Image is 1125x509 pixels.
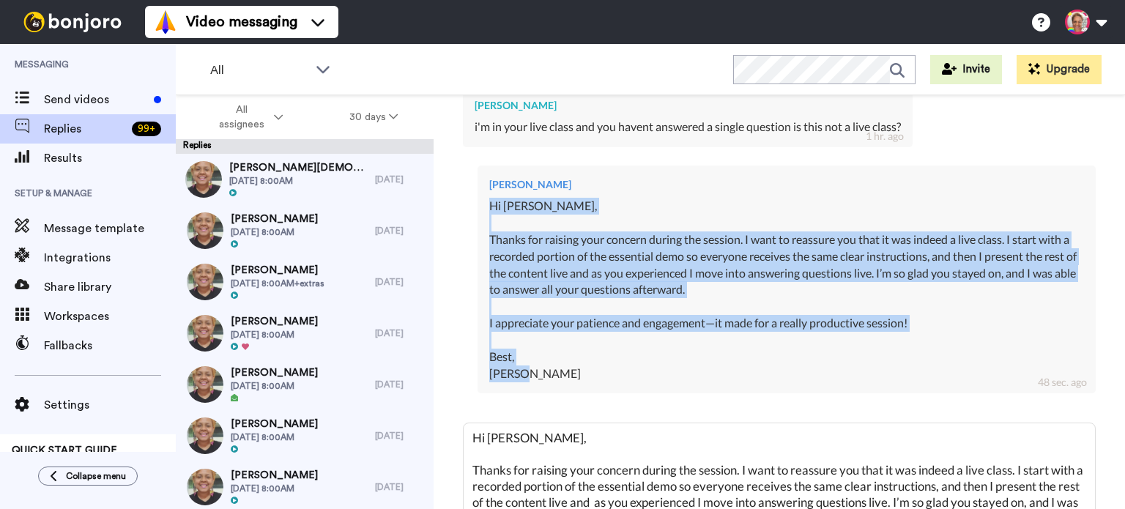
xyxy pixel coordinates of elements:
[231,226,318,238] span: [DATE] 8:00AM
[231,278,324,289] span: [DATE] 8:00AM+extras
[187,366,223,403] img: 84f75f2f-ea57-4964-b256-e7532b881315-thumb.jpg
[187,469,223,505] img: 0aace5f9-28c2-44a1-885c-ee704e9629b6-thumb.jpg
[375,276,426,288] div: [DATE]
[231,365,318,380] span: [PERSON_NAME]
[176,205,434,256] a: [PERSON_NAME][DATE] 8:00AM[DATE]
[231,263,324,278] span: [PERSON_NAME]
[375,430,426,442] div: [DATE]
[179,97,316,138] button: All assignees
[44,249,176,267] span: Integrations
[489,177,1084,192] div: [PERSON_NAME]
[176,308,434,359] a: [PERSON_NAME][DATE] 8:00AM[DATE]
[44,337,176,354] span: Fallbacks
[231,468,318,483] span: [PERSON_NAME]
[187,315,223,352] img: ad1340cf-a660-455f-b3c1-ef00049306f6-thumb.jpg
[44,149,176,167] span: Results
[316,104,431,130] button: 30 days
[489,198,1084,382] div: Hi [PERSON_NAME], Thanks for raising your concern during the session. I want to reassure you that...
[44,396,176,414] span: Settings
[187,212,223,249] img: 40bc4636-fd4a-444b-8747-1deb21a68e81-thumb.jpg
[375,379,426,390] div: [DATE]
[229,175,368,187] span: [DATE] 8:00AM
[866,129,904,144] div: 1 hr. ago
[212,103,271,132] span: All assignees
[176,154,434,205] a: [PERSON_NAME][DEMOGRAPHIC_DATA][DATE] 8:00AM[DATE]
[18,12,127,32] img: bj-logo-header-white.svg
[475,98,901,113] div: [PERSON_NAME]
[231,212,318,226] span: [PERSON_NAME]
[176,256,434,308] a: [PERSON_NAME][DATE] 8:00AM+extras[DATE]
[132,122,161,136] div: 99 +
[375,327,426,339] div: [DATE]
[210,62,308,79] span: All
[475,119,901,135] div: i'm in your live class and you havent answered a single question is this not a live class?
[231,314,318,329] span: [PERSON_NAME]
[231,483,318,494] span: [DATE] 8:00AM
[186,12,297,32] span: Video messaging
[1038,375,1087,390] div: 48 sec. ago
[375,225,426,237] div: [DATE]
[1017,55,1102,84] button: Upgrade
[231,417,318,431] span: [PERSON_NAME]
[176,359,434,410] a: [PERSON_NAME][DATE] 8:00AM[DATE]
[176,139,434,154] div: Replies
[229,160,368,175] span: [PERSON_NAME][DEMOGRAPHIC_DATA]
[231,431,318,443] span: [DATE] 8:00AM
[44,278,176,296] span: Share library
[44,308,176,325] span: Workspaces
[375,481,426,493] div: [DATE]
[187,417,223,454] img: 0aace5f9-28c2-44a1-885c-ee704e9629b6-thumb.jpg
[44,91,148,108] span: Send videos
[185,161,222,198] img: 84e8eb53-c5a3-43e7-8b0b-0181def41d86-thumb.jpg
[12,445,117,456] span: QUICK START GUIDE
[176,410,434,461] a: [PERSON_NAME][DATE] 8:00AM[DATE]
[231,380,318,392] span: [DATE] 8:00AM
[44,120,126,138] span: Replies
[66,470,126,482] span: Collapse menu
[38,467,138,486] button: Collapse menu
[930,55,1002,84] button: Invite
[44,220,176,237] span: Message template
[154,10,177,34] img: vm-color.svg
[231,329,318,341] span: [DATE] 8:00AM
[187,264,223,300] img: a902f1c5-ec9c-4f3a-96f3-02a75e19e46f-thumb.jpg
[375,174,426,185] div: [DATE]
